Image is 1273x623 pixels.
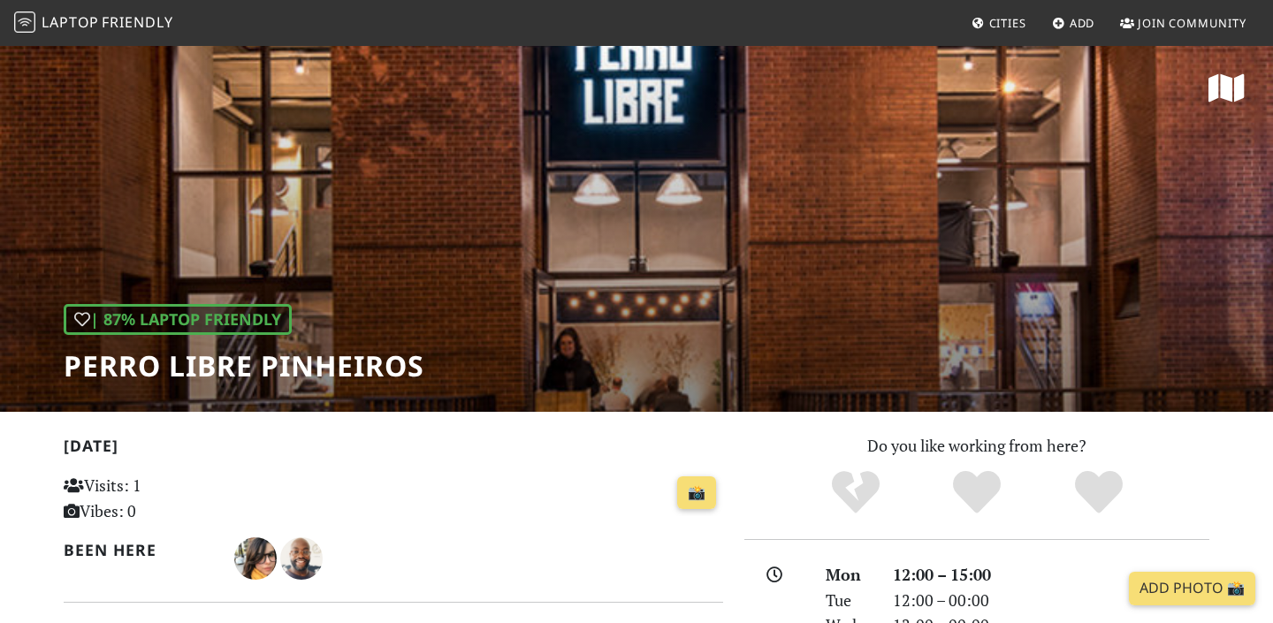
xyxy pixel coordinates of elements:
[815,562,882,588] div: Mon
[1038,468,1160,517] div: Definitely!
[882,562,1220,588] div: 12:00 – 15:00
[102,12,172,32] span: Friendly
[64,349,424,383] h1: Perro Libre Pinheiros
[916,468,1038,517] div: Yes
[64,437,723,462] h2: [DATE]
[14,11,35,33] img: LaptopFriendly
[1113,7,1254,39] a: Join Community
[1138,15,1246,31] span: Join Community
[1070,15,1095,31] span: Add
[234,546,280,567] span: Priscila Gonçalves
[14,8,173,39] a: LaptopFriendly LaptopFriendly
[677,476,716,510] a: 📸
[815,588,882,613] div: Tue
[280,537,323,580] img: 1233-frans.jpg
[234,537,277,580] img: 3751-priscila.jpg
[744,433,1209,459] p: Do you like working from here?
[64,473,270,524] p: Visits: 1 Vibes: 0
[280,546,323,567] span: Frans Hooplot
[64,304,292,335] div: | 87% Laptop Friendly
[795,468,917,517] div: No
[882,588,1220,613] div: 12:00 – 00:00
[64,541,213,559] h2: Been here
[42,12,99,32] span: Laptop
[964,7,1033,39] a: Cities
[989,15,1026,31] span: Cities
[1045,7,1102,39] a: Add
[1129,572,1255,605] a: Add Photo 📸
